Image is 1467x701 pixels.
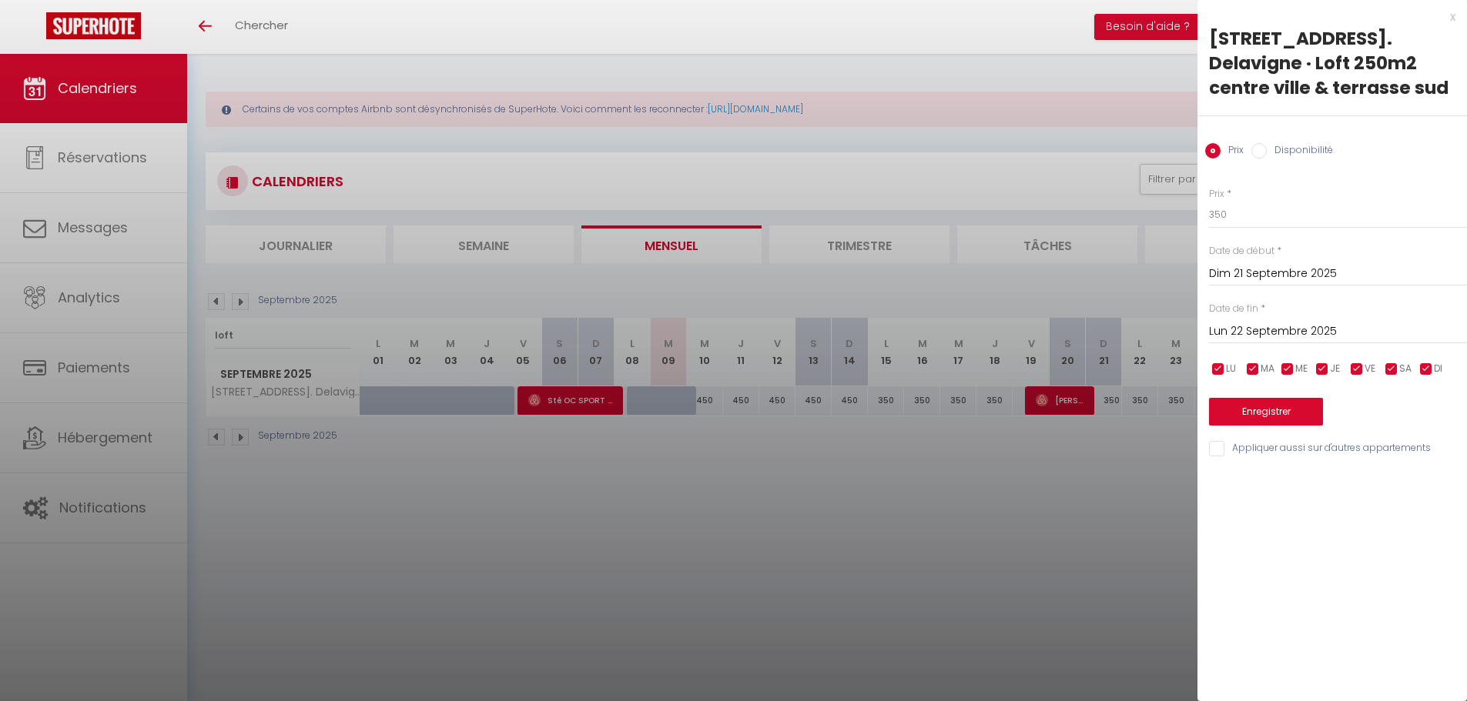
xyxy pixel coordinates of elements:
span: JE [1330,362,1340,376]
label: Prix [1209,187,1224,202]
button: Ouvrir le widget de chat LiveChat [12,6,59,52]
label: Date de fin [1209,302,1258,316]
label: Date de début [1209,244,1274,259]
div: [STREET_ADDRESS]. Delavigne · Loft 250m2 centre ville & terrasse sud [1209,26,1455,100]
span: DI [1434,362,1442,376]
span: ME [1295,362,1308,376]
span: SA [1399,362,1412,376]
label: Disponibilité [1267,143,1333,160]
span: LU [1226,362,1236,376]
span: MA [1261,362,1274,376]
button: Enregistrer [1209,398,1323,426]
div: x [1197,8,1455,26]
label: Prix [1221,143,1244,160]
span: VE [1365,362,1375,376]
